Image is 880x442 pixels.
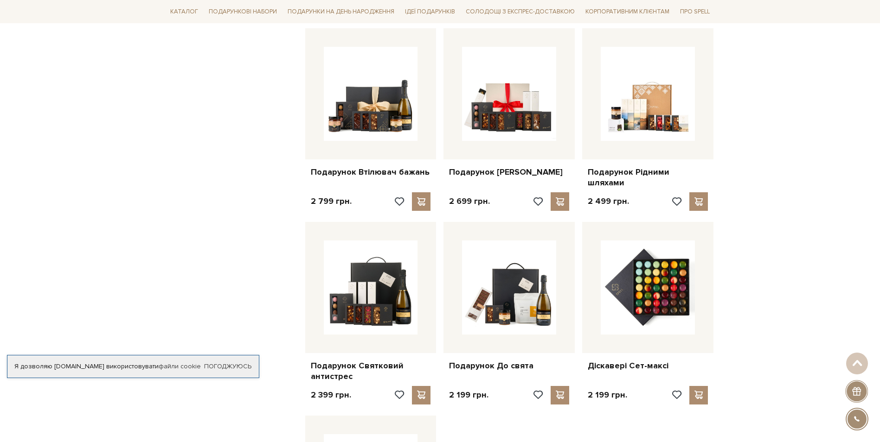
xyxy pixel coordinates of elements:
[588,360,708,371] a: Діскавері Сет-максі
[205,5,281,19] a: Подарункові набори
[311,360,431,382] a: Подарунок Святковий антистрес
[311,196,352,207] p: 2 799 грн.
[311,167,431,177] a: Подарунок Втілювач бажань
[588,196,629,207] p: 2 499 грн.
[449,390,488,400] p: 2 199 грн.
[204,362,251,371] a: Погоджуюсь
[676,5,713,19] a: Про Spell
[449,360,569,371] a: Подарунок До свята
[449,167,569,177] a: Подарунок [PERSON_NAME]
[401,5,459,19] a: Ідеї подарунків
[582,5,673,19] a: Корпоративним клієнтам
[311,390,351,400] p: 2 399 грн.
[159,362,201,370] a: файли cookie
[462,4,578,19] a: Солодощі з експрес-доставкою
[167,5,202,19] a: Каталог
[588,167,708,189] a: Подарунок Рідними шляхами
[588,390,627,400] p: 2 199 грн.
[284,5,398,19] a: Подарунки на День народження
[7,362,259,371] div: Я дозволяю [DOMAIN_NAME] використовувати
[449,196,490,207] p: 2 699 грн.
